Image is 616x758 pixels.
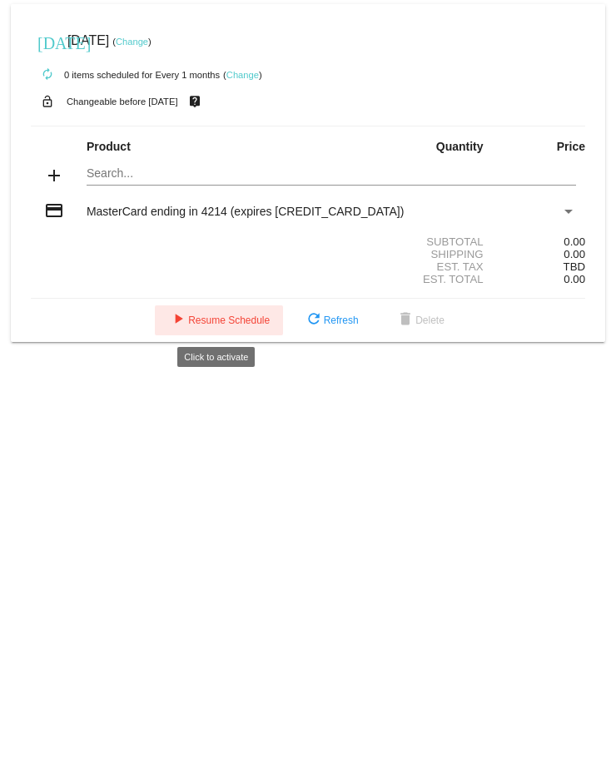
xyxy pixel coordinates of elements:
mat-icon: live_help [185,91,205,112]
mat-icon: [DATE] [37,32,57,52]
a: Change [226,70,259,80]
mat-icon: delete [395,310,415,330]
a: Change [116,37,148,47]
span: 0.00 [564,273,585,285]
button: Delete [382,305,458,335]
div: Shipping [308,248,493,260]
small: Changeable before [DATE] [67,97,178,107]
button: Refresh [291,305,372,335]
div: Est. Tax [308,260,493,273]
strong: Quantity [436,140,484,153]
span: Resume Schedule [168,315,270,326]
strong: Product [87,140,131,153]
button: Resume Schedule [155,305,283,335]
mat-icon: credit_card [44,201,64,220]
span: Delete [395,315,445,326]
input: Search... [87,167,576,181]
div: Est. Total [308,273,493,285]
span: MasterCard ending in 4214 (expires [CREDIT_CARD_DATA]) [87,205,405,218]
mat-icon: play_arrow [168,310,188,330]
small: 0 items scheduled for Every 1 months [31,70,220,80]
small: ( ) [223,70,262,80]
div: 0.00 [493,235,585,248]
span: TBD [564,260,585,273]
span: Refresh [304,315,359,326]
strong: Price [557,140,585,153]
mat-icon: lock_open [37,91,57,112]
small: ( ) [112,37,152,47]
mat-icon: refresh [304,310,324,330]
span: 0.00 [564,248,585,260]
mat-icon: autorenew [37,65,57,85]
mat-icon: add [44,166,64,186]
div: Subtotal [308,235,493,248]
mat-select: Payment Method [87,205,576,218]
